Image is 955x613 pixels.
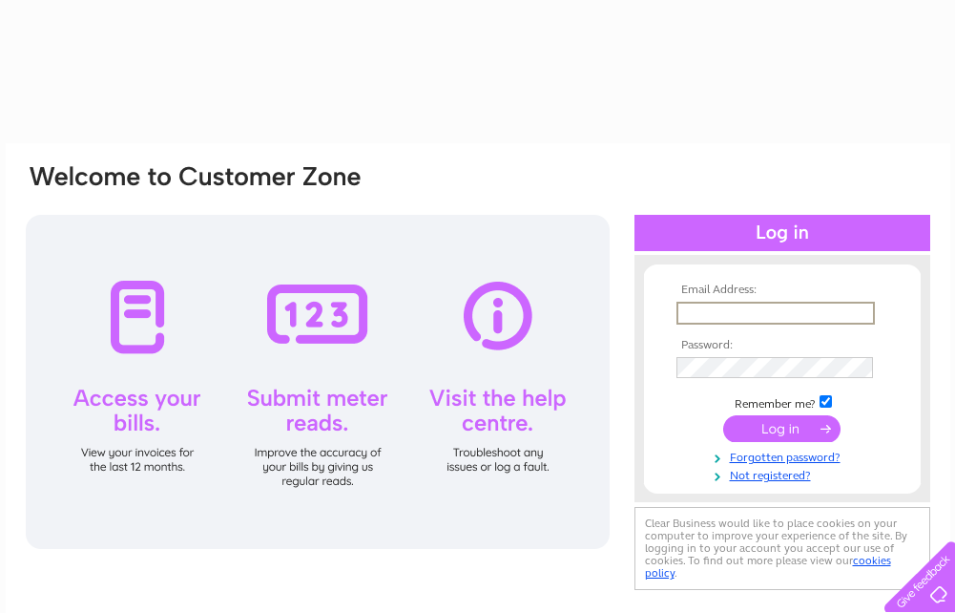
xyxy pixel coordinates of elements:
td: Remember me? [672,392,893,412]
a: cookies policy [645,554,891,580]
th: Password: [672,339,893,352]
input: Submit [723,415,841,442]
div: Clear Business would like to place cookies on your computer to improve your experience of the sit... [634,507,930,590]
th: Email Address: [672,284,893,297]
a: Not registered? [676,465,893,483]
a: Forgotten password? [676,447,893,465]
